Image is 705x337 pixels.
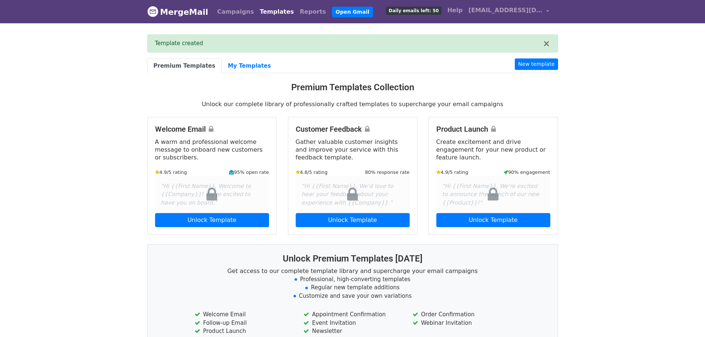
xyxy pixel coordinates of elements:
[229,169,269,176] small: 95% open rate
[303,319,401,327] li: Event Invitation
[413,319,510,327] li: Webinar Invitation
[147,58,222,74] a: Premium Templates
[147,4,208,20] a: MergeMail
[466,3,552,20] a: [EMAIL_ADDRESS][DOMAIN_NAME]
[195,319,292,327] li: Follow-up Email
[155,169,187,176] small: 4.9/5 rating
[436,138,550,161] p: Create excitement and drive engagement for your new product or feature launch.
[222,58,277,74] a: My Templates
[214,4,257,19] a: Campaigns
[296,176,410,213] div: "Hi {{First Name}}, We'd love to hear your feedback about your experience with {{Company}}."
[147,82,558,93] h3: Premium Templates Collection
[413,310,510,319] li: Order Confirmation
[543,39,550,48] button: ×
[296,169,328,176] small: 4.8/5 rating
[155,176,269,213] div: "Hi {{First Name}}, Welcome to {{Company}}! We're excited to have you on board."
[296,138,410,161] p: Gather valuable customer insights and improve your service with this feedback template.
[303,310,401,319] li: Appointment Confirmation
[436,169,469,176] small: 4.9/5 rating
[155,125,269,134] h4: Welcome Email
[383,3,444,18] a: Daily emails left: 50
[436,213,550,227] a: Unlock Template
[436,125,550,134] h4: Product Launch
[504,169,550,176] small: 90% engagement
[297,4,329,19] a: Reports
[303,327,401,336] li: Newsletter
[257,4,297,19] a: Templates
[365,169,409,176] small: 80% response rate
[386,7,441,15] span: Daily emails left: 50
[147,6,158,17] img: MergeMail logo
[296,213,410,227] a: Unlock Template
[155,39,543,48] div: Template created
[155,213,269,227] a: Unlock Template
[515,58,558,70] a: New template
[155,138,269,161] p: A warm and professional welcome message to onboard new customers or subscribers.
[444,3,466,18] a: Help
[296,125,410,134] h4: Customer Feedback
[157,292,549,300] li: Customize and save your own variations
[157,283,549,292] li: Regular new template additions
[157,253,549,264] h3: Unlock Premium Templates [DATE]
[157,275,549,284] li: Professional, high-converting templates
[436,176,550,213] div: "Hi {{First Name}}, We're excited to announce the launch of our new {{Product}}!"
[332,7,373,17] a: Open Gmail
[195,327,292,336] li: Product Launch
[668,301,705,337] iframe: Chat Widget
[469,6,543,15] span: [EMAIL_ADDRESS][DOMAIN_NAME]
[195,310,292,319] li: Welcome Email
[157,267,549,275] p: Get access to our complete template library and supercharge your email campaigns
[147,100,558,108] p: Unlock our complete library of professionally crafted templates to supercharge your email campaigns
